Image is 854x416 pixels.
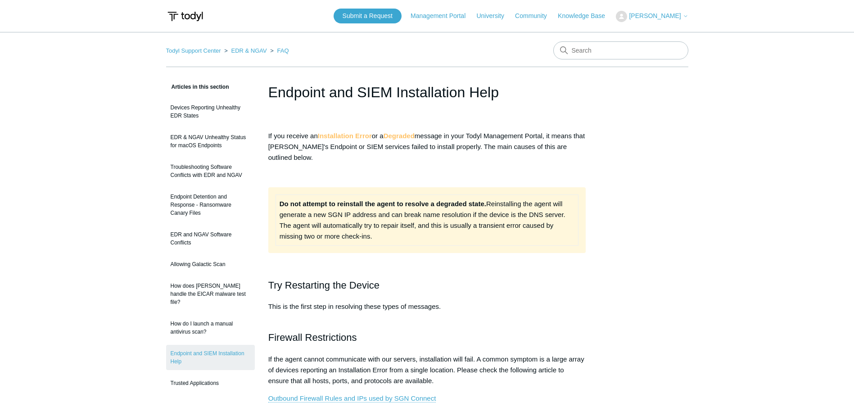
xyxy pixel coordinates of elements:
[616,11,688,22] button: [PERSON_NAME]
[166,256,255,273] a: Allowing Galactic Scan
[268,131,586,163] p: If you receive an or a message in your Todyl Management Portal, it means that [PERSON_NAME]'s End...
[411,11,474,21] a: Management Portal
[268,47,289,54] li: FAQ
[166,47,223,54] li: Todyl Support Center
[166,188,255,222] a: Endpoint Detention and Response - Ransomware Canary Files
[166,277,255,311] a: How does [PERSON_NAME] handle the EICAR malware test file?
[166,8,204,25] img: Todyl Support Center Help Center home page
[268,81,586,103] h1: Endpoint and SIEM Installation Help
[384,132,415,140] strong: Degraded
[276,195,578,246] td: Reinstalling the agent will generate a new SGN IP address and can break name resolution if the de...
[280,200,486,208] strong: Do not attempt to reinstall the agent to resolve a degraded state.
[166,84,229,90] span: Articles in this section
[476,11,513,21] a: University
[166,99,255,124] a: Devices Reporting Unhealthy EDR States
[166,375,255,392] a: Trusted Applications
[268,354,586,386] p: If the agent cannot communicate with our servers, installation will fail. A common symptom is a l...
[166,129,255,154] a: EDR & NGAV Unhealthy Status for macOS Endpoints
[166,315,255,340] a: How do I launch a manual antivirus scan?
[629,12,681,19] span: [PERSON_NAME]
[318,132,372,140] strong: Installation Error
[268,277,586,293] h2: Try Restarting the Device
[222,47,268,54] li: EDR & NGAV
[166,47,221,54] a: Todyl Support Center
[166,158,255,184] a: Troubleshooting Software Conflicts with EDR and NGAV
[231,47,267,54] a: EDR & NGAV
[268,330,586,345] h2: Firewall Restrictions
[334,9,402,23] a: Submit a Request
[268,301,586,323] p: This is the first step in resolving these types of messages.
[558,11,614,21] a: Knowledge Base
[553,41,688,59] input: Search
[166,345,255,370] a: Endpoint and SIEM Installation Help
[277,47,289,54] a: FAQ
[515,11,556,21] a: Community
[166,226,255,251] a: EDR and NGAV Software Conflicts
[268,394,436,402] a: Outbound Firewall Rules and IPs used by SGN Connect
